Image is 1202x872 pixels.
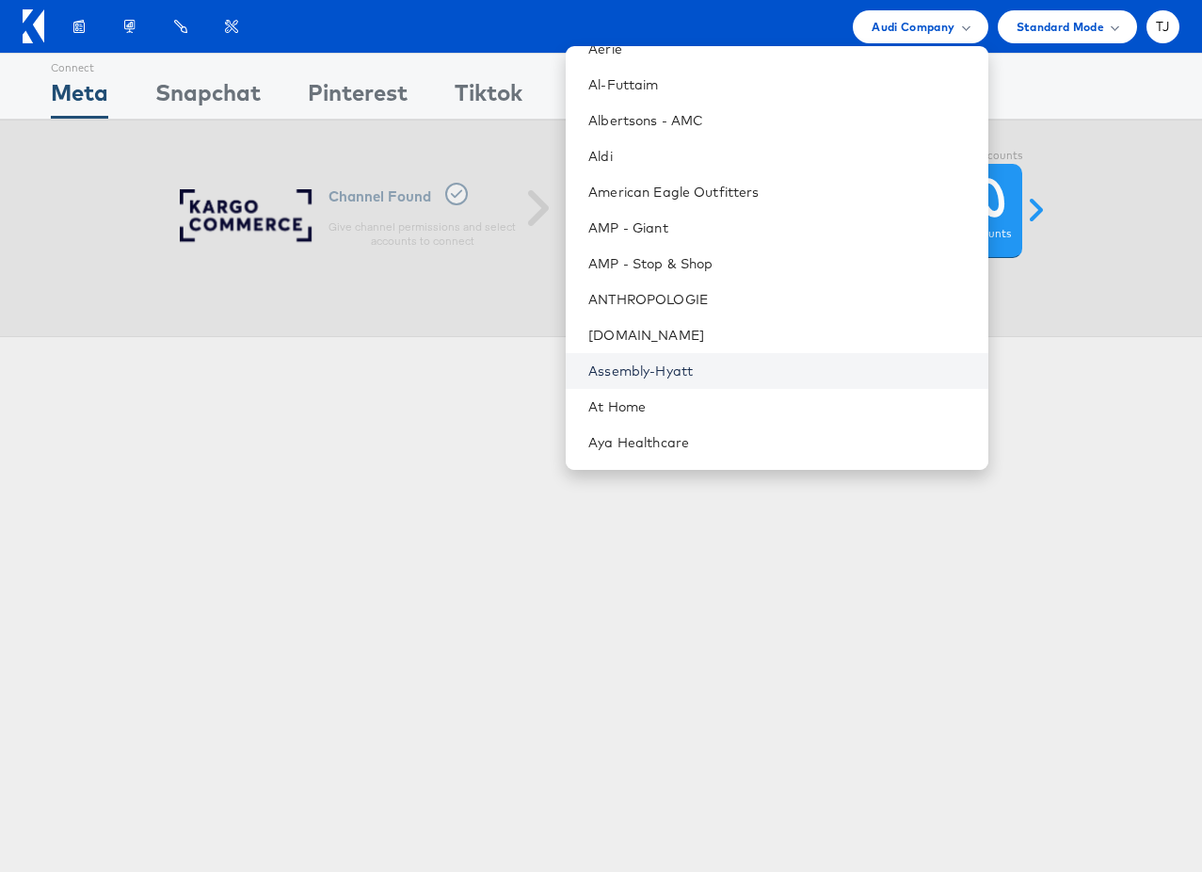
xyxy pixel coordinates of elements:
div: Tiktok [455,76,522,119]
a: B&Q [588,469,972,488]
a: Assembly-Hyatt [588,362,972,380]
a: Aerie [588,40,972,58]
span: Standard Mode [1017,17,1104,37]
a: AMP - Giant [588,218,972,237]
span: TJ [1156,21,1170,33]
h6: Channel Found [329,183,517,210]
span: Audi Company [872,17,954,37]
a: AMP - Stop & Shop [588,254,972,273]
div: Connect [51,54,108,76]
a: Aldi [588,147,972,166]
div: Pinterest [308,76,408,119]
div: Meta [51,76,108,119]
p: Give channel permissions and select accounts to connect [329,219,517,250]
a: Albertsons - AMC [588,111,972,130]
div: Snapchat [155,76,261,119]
a: American Eagle Outfitters [588,183,972,202]
a: At Home [588,397,972,416]
a: Al-Futtaim [588,75,972,94]
a: Aya Healthcare [588,433,972,452]
a: ANTHROPOLOGIE [588,290,972,309]
a: [DOMAIN_NAME] [588,326,972,345]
